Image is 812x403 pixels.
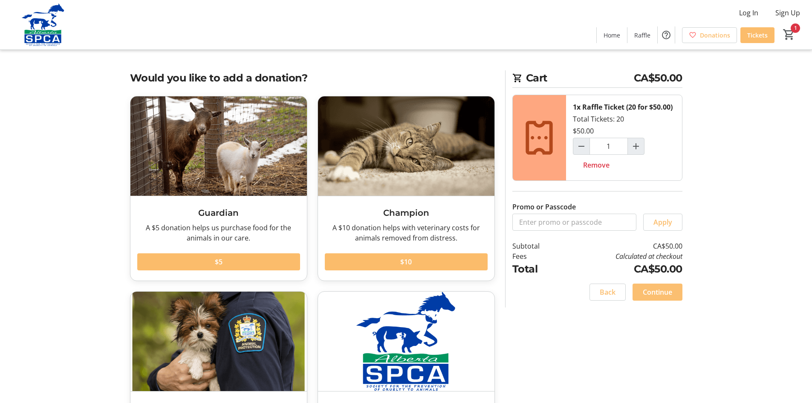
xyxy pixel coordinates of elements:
td: Calculated at checkout [561,251,682,261]
span: Donations [700,31,730,40]
span: Tickets [747,31,768,40]
div: A $5 donation helps us purchase food for the animals in our care. [137,223,300,243]
td: CA$50.00 [561,241,682,251]
td: Total [512,261,562,277]
label: Promo or Passcode [512,202,576,212]
td: CA$50.00 [561,261,682,277]
button: $5 [137,253,300,270]
span: Log In [739,8,758,18]
span: CA$50.00 [634,70,682,86]
h2: Would you like to add a donation? [130,70,495,86]
span: $10 [400,257,412,267]
span: Home [604,31,620,40]
span: Remove [583,160,610,170]
td: Fees [512,251,562,261]
img: Alberta SPCA's Logo [5,3,81,46]
h3: Guardian [137,206,300,219]
td: Subtotal [512,241,562,251]
button: Decrement by one [573,138,589,154]
h2: Cart [512,70,682,88]
input: Enter promo or passcode [512,214,636,231]
a: Tickets [740,27,774,43]
img: Animal Hero [130,292,307,391]
span: $5 [215,257,223,267]
button: Remove [573,157,620,174]
a: Raffle [627,27,657,43]
a: Home [597,27,627,43]
img: Champion [318,96,494,196]
a: Donations [682,27,737,43]
button: Back [589,284,626,301]
span: Continue [643,287,672,297]
button: Help [658,26,675,43]
img: Donate Another Amount [318,292,494,391]
button: Sign Up [769,6,807,20]
button: Cart [781,27,797,42]
span: Sign Up [775,8,800,18]
button: Log In [732,6,765,20]
div: $50.00 [573,126,594,136]
span: Apply [653,217,672,227]
div: Total Tickets: 20 [566,95,682,180]
input: Raffle Ticket (20 for $50.00) Quantity [589,138,628,155]
button: $10 [325,253,488,270]
div: A $10 donation helps with veterinary costs for animals removed from distress. [325,223,488,243]
button: Apply [643,214,682,231]
span: Raffle [634,31,650,40]
span: Back [600,287,616,297]
button: Continue [633,284,682,301]
div: 1x Raffle Ticket (20 for $50.00) [573,102,673,112]
img: Guardian [130,96,307,196]
h3: Champion [325,206,488,219]
button: Increment by one [628,138,644,154]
